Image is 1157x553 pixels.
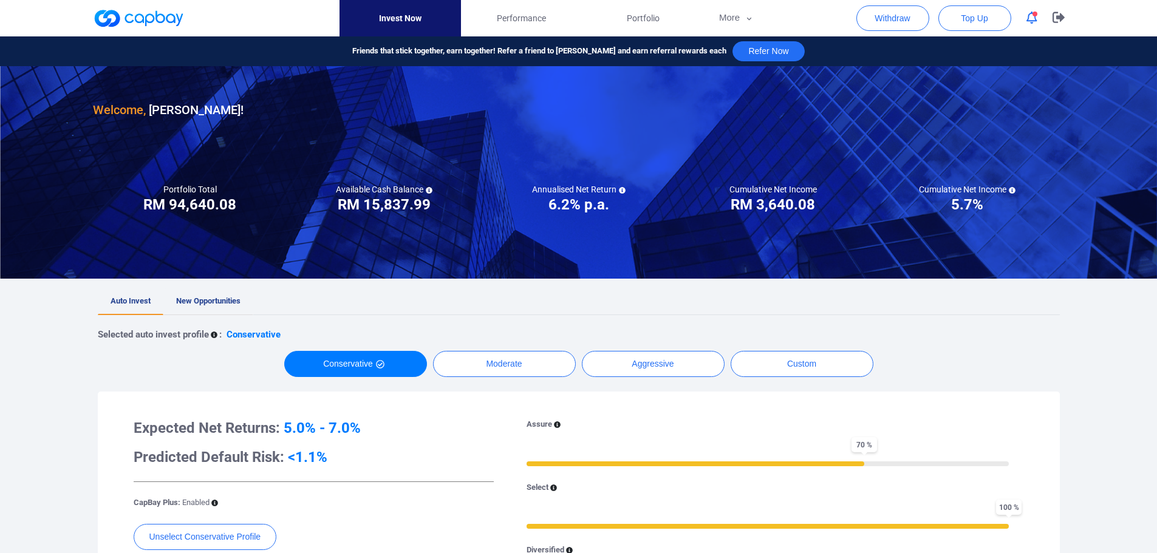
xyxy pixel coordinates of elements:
[219,327,222,342] p: :
[176,296,241,305] span: New Opportunities
[433,351,576,377] button: Moderate
[582,351,725,377] button: Aggressive
[627,12,660,25] span: Portfolio
[856,5,929,31] button: Withdraw
[732,41,804,61] button: Refer Now
[134,497,210,509] p: CapBay Plus:
[961,12,988,24] span: Top Up
[134,418,494,438] h3: Expected Net Returns:
[336,184,432,195] h5: Available Cash Balance
[284,419,361,436] span: 5.0% - 7.0%
[996,500,1022,515] span: 100 %
[338,195,431,214] h3: RM 15,837.99
[227,327,281,342] p: Conservative
[731,351,873,377] button: Custom
[284,351,427,377] button: Conservative
[852,437,877,452] span: 70 %
[527,418,552,431] p: Assure
[532,184,626,195] h5: Annualised Net Return
[951,195,983,214] h3: 5.7%
[497,12,546,25] span: Performance
[938,5,1011,31] button: Top Up
[527,481,548,494] p: Select
[93,103,146,117] span: Welcome,
[548,195,609,214] h3: 6.2% p.a.
[143,195,236,214] h3: RM 94,640.08
[182,498,210,507] span: Enabled
[919,184,1015,195] h5: Cumulative Net Income
[729,184,817,195] h5: Cumulative Net Income
[134,524,277,550] button: Unselect Conservative Profile
[98,327,209,342] p: Selected auto invest profile
[93,100,244,120] h3: [PERSON_NAME] !
[163,184,217,195] h5: Portfolio Total
[731,195,815,214] h3: RM 3,640.08
[134,447,494,467] h3: Predicted Default Risk:
[111,296,151,305] span: Auto Invest
[288,449,327,466] span: <1.1%
[352,45,726,58] span: Friends that stick together, earn together! Refer a friend to [PERSON_NAME] and earn referral rew...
